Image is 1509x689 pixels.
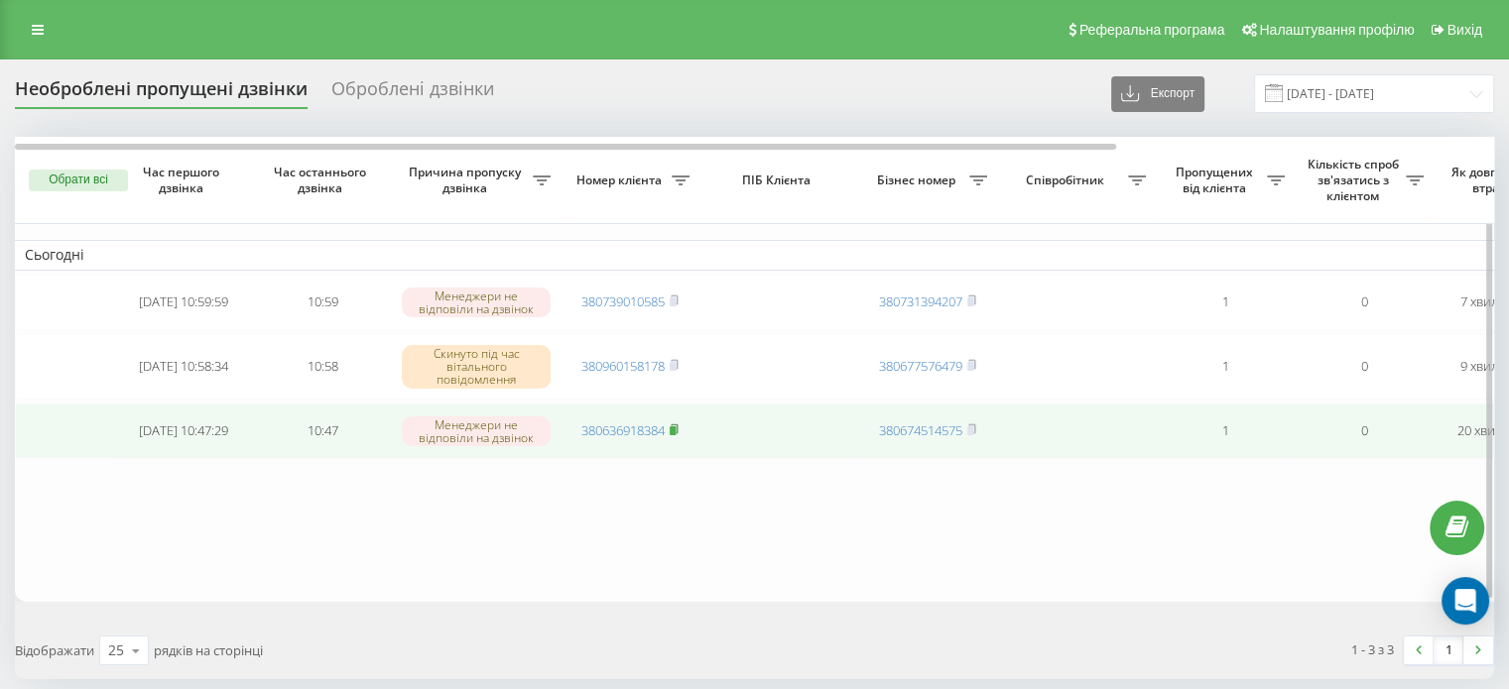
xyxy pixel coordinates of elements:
[253,275,392,330] td: 10:59
[1295,275,1434,330] td: 0
[581,292,665,310] a: 380739010585
[114,275,253,330] td: [DATE] 10:59:59
[868,172,969,188] span: Бізнес номер
[879,421,962,439] a: 380674514575
[581,421,665,439] a: 380636918384
[114,403,253,459] td: [DATE] 10:47:29
[253,334,392,400] td: 10:58
[879,292,962,310] a: 380731394207
[1007,172,1128,188] span: Співробітник
[15,641,94,659] span: Відображати
[269,165,376,195] span: Час останнього дзвінка
[114,334,253,400] td: [DATE] 10:58:34
[402,416,551,446] div: Менеджери не відповіли на дзвінок
[716,172,841,188] span: ПІБ Клієнта
[402,345,551,389] div: Скинуто під час вітального повідомлення
[1259,22,1414,38] span: Налаштування профілю
[1295,334,1434,400] td: 0
[1295,403,1434,459] td: 0
[879,357,962,375] a: 380677576479
[154,641,263,659] span: рядків на сторінці
[1447,22,1482,38] span: Вихід
[29,170,128,191] button: Обрати всі
[1156,403,1295,459] td: 1
[402,165,533,195] span: Причина пропуску дзвінка
[253,403,392,459] td: 10:47
[1156,334,1295,400] td: 1
[1166,165,1267,195] span: Пропущених від клієнта
[570,172,672,188] span: Номер клієнта
[1111,76,1204,112] button: Експорт
[331,78,494,109] div: Оброблені дзвінки
[108,640,124,660] div: 25
[1442,577,1489,625] div: Open Intercom Messenger
[402,287,551,317] div: Менеджери не відповіли на дзвінок
[1079,22,1225,38] span: Реферальна програма
[1434,636,1463,664] a: 1
[581,357,665,375] a: 380960158178
[15,78,308,109] div: Необроблені пропущені дзвінки
[1305,157,1406,203] span: Кількість спроб зв'язатись з клієнтом
[130,165,237,195] span: Час першого дзвінка
[1156,275,1295,330] td: 1
[1351,639,1394,659] div: 1 - 3 з 3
